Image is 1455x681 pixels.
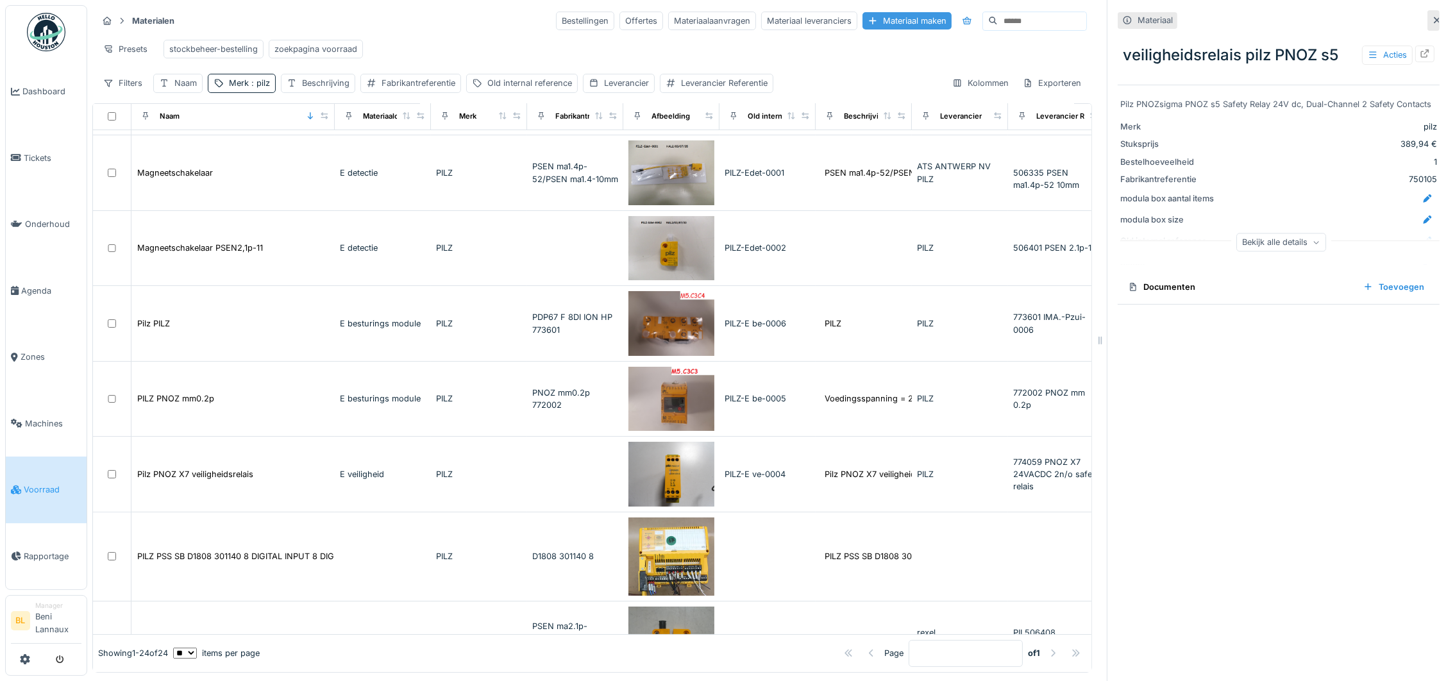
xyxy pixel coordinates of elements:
[436,392,522,405] div: PILZ
[21,285,81,297] span: Agenda
[1222,173,1437,185] div: 750105
[725,468,811,480] div: PILZ-E ve-0004
[137,242,263,254] div: Magneetschakelaar PSEN2,1p-11
[24,483,81,496] span: Voorraad
[917,162,991,171] span: ATS ANTWERP NV
[1120,138,1216,150] div: Stuksprijs
[825,392,1016,405] div: Voedingsspanning = 24 VDC 20 veilige digitale...
[825,468,941,480] div: Pilz PNOZ X7 veiligheidsrelais
[725,317,811,330] div: PILZ-E be-0006
[761,12,857,30] div: Materiaal leveranciers
[302,77,349,89] div: Beschrijving
[825,167,1044,179] div: PSEN ma1.4p-52/PSEN ma1.4-10mm Magneetschakelaar
[174,77,197,89] div: Naam
[1013,628,1056,637] span: PIL506408
[628,517,714,596] img: PILZ PSS SB D1808 301140 8 DIGITAL INPUT 8 DIGITAL OUTPUT SAFETY BUS p PLC
[917,394,934,403] span: PILZ
[1123,275,1434,299] summary: DocumentenToevoegen
[917,174,934,184] span: PILZ
[1017,74,1087,92] div: Exporteren
[844,111,887,122] div: Beschrijving
[628,607,714,671] img: Pilz set Veiligheidsswitch PSEN2.1
[917,469,934,479] span: PILZ
[22,85,81,97] span: Dashboard
[137,550,467,562] div: PILZ PSS SB D1808 301140 8 DIGITAL INPUT 8 DIGITAL OUTPUT SAFETY BUS p PLC
[1222,121,1437,133] div: pilz
[6,324,87,391] a: Zones
[532,311,618,335] div: PDP67 F 8DI ION HP 773601
[137,392,214,405] div: PILZ PNOZ mm0.2p
[748,111,825,122] div: Old internal reference
[169,43,258,55] div: stockbeheer-bestelling
[725,167,811,179] div: PILZ-Edet-0001
[917,628,936,637] span: rexel
[35,601,81,610] div: Manager
[1013,312,1086,334] span: 773601 IMA.-Pzui-0006
[884,647,904,659] div: Page
[21,351,81,363] span: Zones
[459,111,476,122] div: Merk
[1120,214,1216,226] div: modula box size
[1013,457,1099,491] span: 774059 PNOZ X7 24VACDC 2n/o safety relais
[628,216,714,281] img: Magneetschakelaar PSEN2,1p-11
[940,111,982,122] div: Leverancier
[1013,243,1095,253] span: 506401 PSEN 2.1p-11
[555,111,622,122] div: Fabrikantreferentie
[340,167,426,179] div: E detectie
[173,647,260,659] div: items per page
[340,468,426,480] div: E veiligheid
[668,12,756,30] div: Materiaalaanvragen
[1128,281,1353,293] div: Documenten
[274,43,357,55] div: zoekpagina voorraad
[1120,98,1437,110] div: Pilz PNOZsigma PNOZ s5 Safety Relay 24V dc, Dual-Channel 2 Safety Contacts
[1013,168,1079,190] span: 506335 PSEN ma1.4p-52 10mm
[1362,46,1413,64] div: Acties
[27,13,65,51] img: Badge_color-CXgf-gQk.svg
[137,317,170,330] div: Pilz PILZ
[725,392,811,405] div: PILZ-E be-0005
[6,457,87,523] a: Voorraad
[363,111,428,122] div: Materiaalcategorie
[628,442,714,507] img: Pilz PNOZ X7 veiligheidsrelais
[24,550,81,562] span: Rapportage
[436,633,522,645] div: PILZ
[137,167,213,179] div: Magneetschakelaar
[1120,121,1216,133] div: Merk
[340,242,426,254] div: E detectie
[11,601,81,644] a: BL ManagerBeni Lannaux
[556,12,614,30] div: Bestellingen
[340,317,426,330] div: E besturings module
[25,218,81,230] span: Onderhoud
[97,40,153,58] div: Presets
[6,391,87,457] a: Machines
[1222,138,1437,150] div: 389,94 €
[681,77,768,89] div: Leverancier Referentie
[6,258,87,324] a: Agenda
[628,367,714,432] img: PILZ PNOZ mm0.2p
[917,243,934,253] span: PILZ
[436,167,522,179] div: PILZ
[229,77,270,89] div: Merk
[97,74,148,92] div: Filters
[1036,111,1116,122] div: Leverancier Referentie
[127,15,180,27] strong: Materialen
[6,58,87,125] a: Dashboard
[1118,38,1440,72] div: veiligheidsrelais pilz PNOZ s5
[725,242,811,254] div: PILZ-Edet-0002
[340,633,426,645] div: E detectie
[6,125,87,192] a: Tickets
[1236,233,1326,251] div: Bekijk alle details
[436,550,522,562] div: PILZ
[382,77,455,89] div: Fabrikantreferentie
[1120,156,1216,168] div: Bestelhoeveelheid
[532,160,618,185] div: PSEN ma1.4p-52/PSEN ma1.4-10mm
[137,633,269,645] div: Pilz set Veiligheidsswitch PSEN2.1
[1120,173,1216,185] div: Fabrikantreferentie
[1138,14,1173,26] div: Materiaal
[628,140,714,205] img: Magneetschakelaar
[24,152,81,164] span: Tickets
[946,74,1014,92] div: Kolommen
[532,387,618,411] div: PNOZ mm0.2p 772002
[725,633,811,645] div: PILZ-Edet-0004
[619,12,663,30] div: Offertes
